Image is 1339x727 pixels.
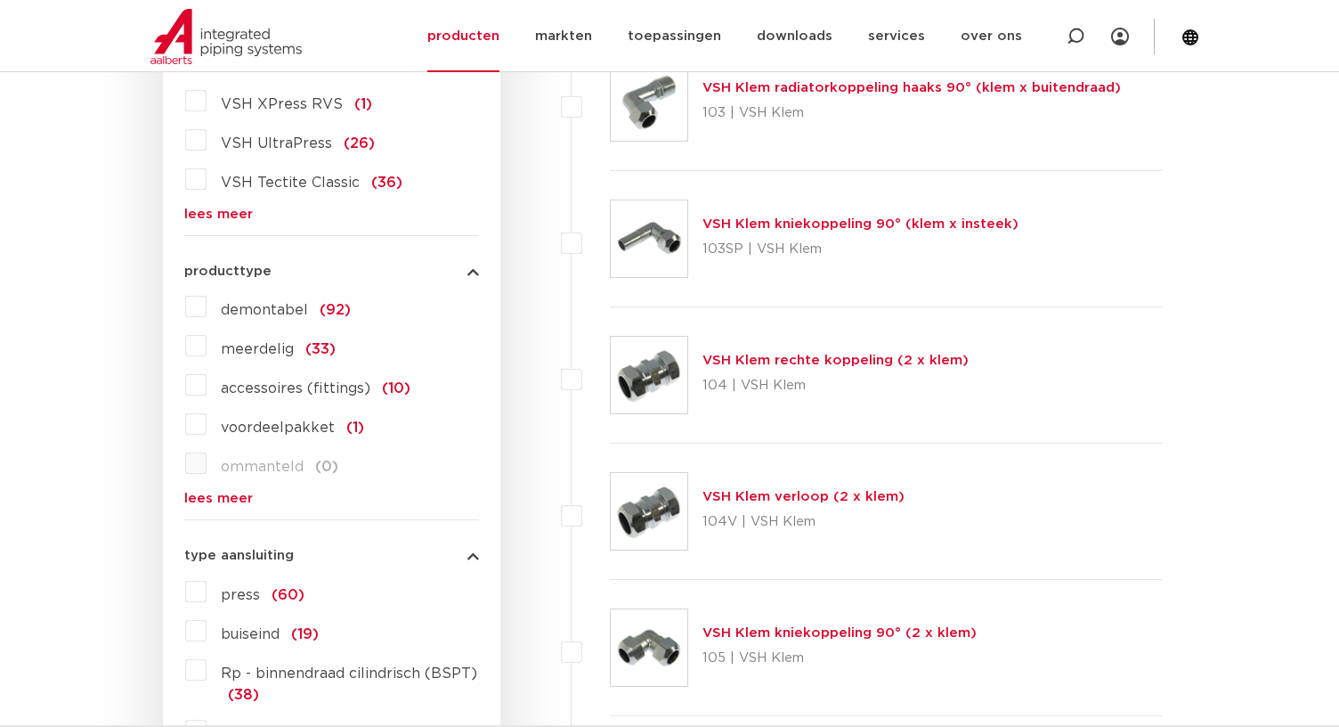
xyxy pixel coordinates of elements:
span: (19) [291,627,319,641]
span: type aansluiting [184,549,294,562]
a: lees meer [184,208,479,221]
p: 105 | VSH Klem [702,644,977,673]
span: meerdelig [221,342,294,356]
span: (33) [305,342,336,356]
p: 103SP | VSH Klem [702,235,1018,264]
a: VSH Klem kniekoppeling 90° (klem x insteek) [702,217,1018,231]
img: Thumbnail for VSH Klem rechte koppeling (2 x klem) [611,337,687,413]
span: producttype [184,265,272,278]
span: (38) [228,688,259,702]
span: (26) [344,136,375,151]
p: 104V | VSH Klem [702,508,905,536]
span: buiseind [221,627,280,641]
span: VSH UltraPress [221,136,332,151]
button: producttype [184,265,479,278]
img: Thumbnail for VSH Klem verloop (2 x klem) [611,473,687,550]
p: 104 | VSH Klem [702,372,969,400]
a: VSH Klem kniekoppeling 90° (2 x klem) [702,626,977,640]
img: Thumbnail for VSH Klem kniekoppeling 90° (2 x klem) [611,609,687,686]
span: (0) [315,460,338,474]
span: demontabel [221,303,308,317]
img: Thumbnail for VSH Klem kniekoppeling 90° (klem x insteek) [611,200,687,277]
span: VSH Tectite Classic [221,176,360,190]
span: (92) [320,303,351,317]
span: voordeelpakket [221,421,335,435]
a: lees meer [184,492,479,505]
span: (36) [371,176,402,190]
button: type aansluiting [184,549,479,562]
span: VSH XPress RVS [221,97,343,111]
span: accessoires (fittings) [221,381,370,396]
span: (1) [346,421,364,435]
span: Rp - binnendraad cilindrisch (BSPT) [221,666,477,681]
span: press [221,588,260,602]
a: VSH Klem rechte koppeling (2 x klem) [702,354,969,367]
img: Thumbnail for VSH Klem radiatorkoppeling haaks 90° (klem x buitendraad) [611,64,687,141]
span: (10) [382,381,410,396]
a: VSH Klem verloop (2 x klem) [702,490,905,503]
a: VSH Klem radiatorkoppeling haaks 90° (klem x buitendraad) [702,81,1121,94]
span: ommanteld [221,460,304,474]
span: (1) [354,97,372,111]
p: 103 | VSH Klem [702,99,1121,127]
span: (60) [272,588,304,602]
